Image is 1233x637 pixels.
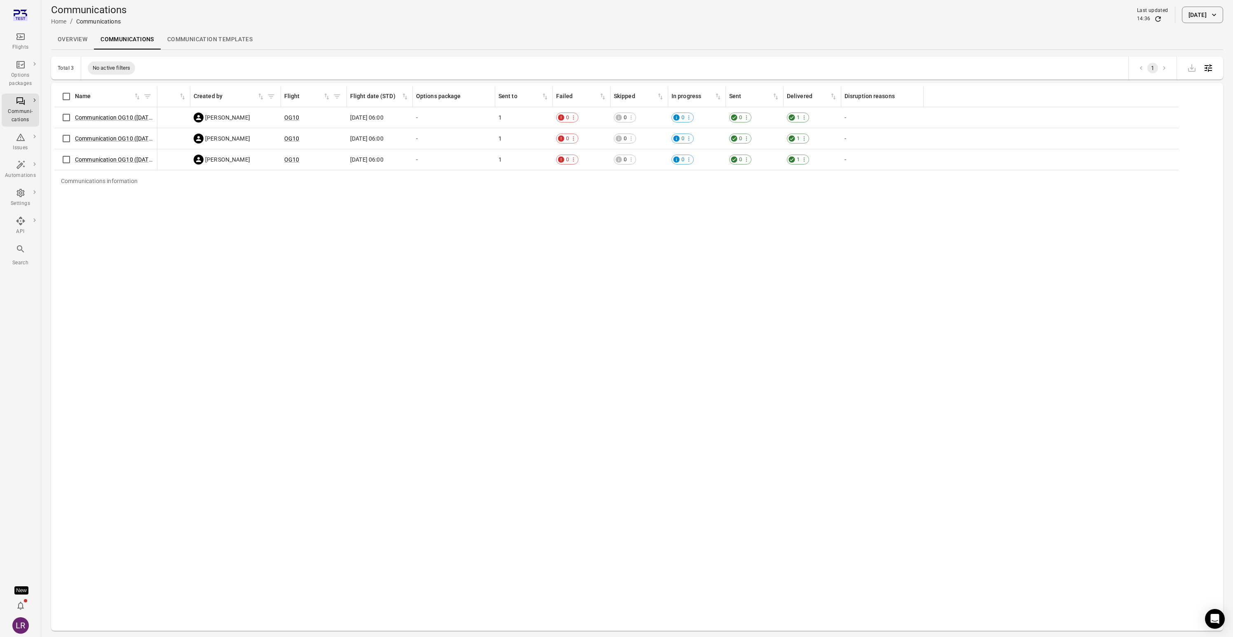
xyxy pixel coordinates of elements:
button: Refresh data [1154,15,1162,23]
span: 0 [563,134,572,143]
button: Open table configuration [1200,60,1217,76]
a: Settings [2,186,39,210]
div: Automations [5,172,36,180]
span: 0 [563,155,572,164]
a: Issues [2,130,39,155]
span: 1 [794,134,803,143]
span: 0 [679,134,687,143]
span: 0 [679,113,687,122]
span: 0 [621,113,629,122]
span: Sent to [498,92,549,101]
button: Filter by name [141,90,154,103]
span: 0 [679,155,687,164]
a: OG10 [284,135,299,142]
a: Communication OG10 ([DATE]) [75,156,156,163]
div: - [416,155,492,164]
div: 0 [671,113,694,122]
div: Communi-cations [5,108,36,124]
div: - [845,155,920,164]
div: Name [75,92,133,101]
div: Communications information [54,170,144,192]
span: 1 [498,134,502,143]
button: Laufey Rut [9,614,32,637]
div: 0 [556,134,578,143]
span: In progress [671,92,722,101]
a: Communication OG10 ([DATE]) [75,114,156,121]
div: Failed [556,92,599,101]
span: Flight date (STD) [350,92,409,101]
div: - [416,113,492,122]
span: No active filters [88,64,136,72]
div: Sort by sent to in ascending order [498,92,549,101]
button: Notifications [12,597,29,614]
div: 0 [729,134,751,143]
span: Please make a selection to export [1184,63,1200,71]
div: Tooltip anchor [14,586,28,595]
button: page 1 [1147,63,1158,73]
span: Failed [556,92,607,101]
div: Delivered [787,92,829,101]
a: API [2,214,39,238]
a: Communication templates [161,30,259,49]
div: Open Intercom Messenger [1205,609,1225,629]
div: 0 [671,155,694,165]
div: 0 [556,155,578,165]
div: 0 [556,113,578,122]
div: Sort by flight in ascending order [284,92,331,101]
div: Sent to [498,92,541,101]
table: Communications information [13,86,1220,192]
div: Communications [76,17,121,26]
div: 0 [729,155,751,165]
span: 0 [621,134,629,143]
div: 1 [787,113,809,122]
span: [PERSON_NAME] [205,113,250,122]
div: Sort by name in ascending order [75,92,141,101]
div: Local navigation [51,30,1223,49]
span: Delivered [787,92,838,101]
div: 1 [787,155,809,165]
button: Filter by flight [331,90,343,103]
div: Last updated [1137,7,1168,15]
div: Search [5,259,36,267]
div: Sort by skipped in ascending order [614,92,664,101]
a: Communications [94,30,161,49]
div: 0 [614,113,636,122]
h1: Communications [51,3,126,16]
button: Filter by created by [265,90,277,103]
span: [DATE] 06:00 [350,134,384,143]
span: 1 [794,155,803,164]
a: Overview [51,30,94,49]
button: [DATE] [1182,7,1223,23]
span: 0 [736,113,745,122]
div: Sort by sent in ascending order [729,92,780,101]
div: Sort by failed in ascending order [556,92,607,101]
div: Issues [5,144,36,152]
div: Sort by flight date (STD) in ascending order [350,92,409,101]
div: Sort by delivered in ascending order [787,92,838,101]
span: 1 [794,113,803,122]
span: 1 [498,113,502,122]
span: Name [75,92,141,101]
span: 0 [621,155,629,164]
div: Skipped [614,92,656,101]
div: 0 [614,134,636,143]
span: [PERSON_NAME] [205,155,250,164]
div: Created by [194,92,257,101]
a: Communi-cations [2,94,39,127]
div: Options package [416,92,491,101]
span: [PERSON_NAME] [205,134,250,143]
span: [DATE] 06:00 [350,155,384,164]
nav: pagination navigation [1135,63,1170,73]
div: Disruption reasons [845,92,920,101]
span: Created by [194,92,265,101]
div: Sort by in progress in ascending order [671,92,722,101]
a: Options packages [2,57,39,90]
span: Sent [729,92,780,101]
span: 0 [736,155,745,164]
div: 0 [614,155,636,165]
div: 0 [729,113,751,122]
div: 1 [787,134,809,143]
